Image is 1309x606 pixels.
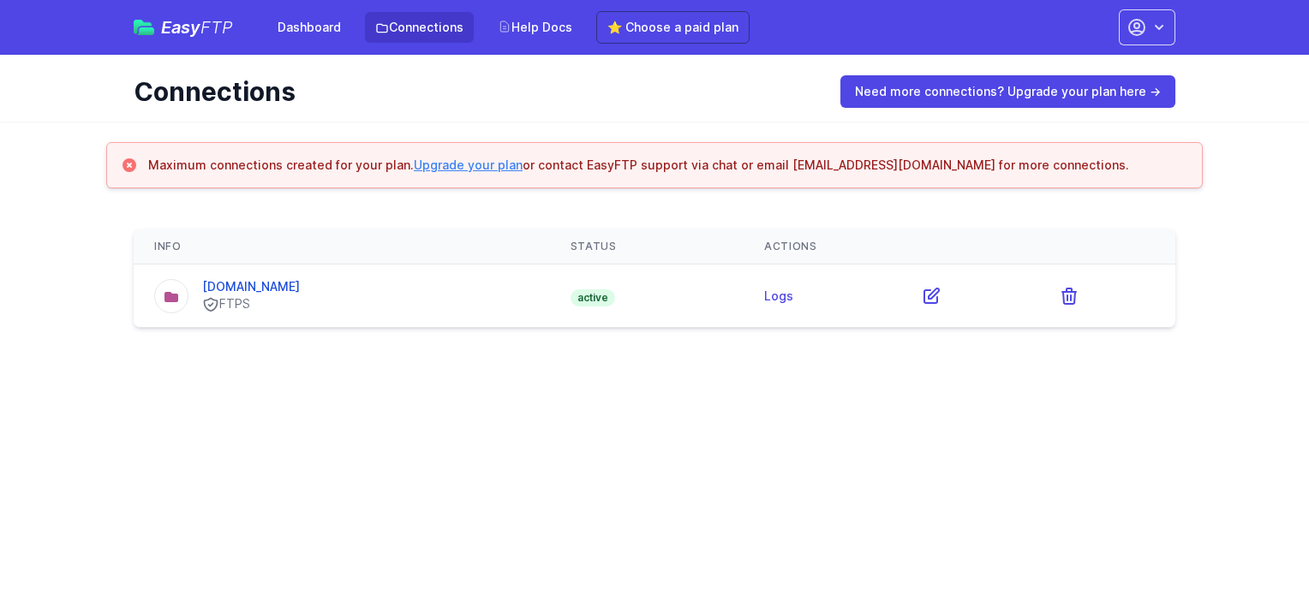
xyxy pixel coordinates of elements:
span: FTP [200,17,233,38]
th: Status [550,229,744,264]
div: FTPS [202,295,300,313]
span: Easy [161,19,233,36]
a: Logs [764,288,793,303]
h1: Connections [134,76,816,107]
th: Actions [744,229,1175,264]
a: [DOMAIN_NAME] [202,279,300,294]
h3: Maximum connections created for your plan. or contact EasyFTP support via chat or email [EMAIL_AD... [148,157,1129,174]
a: Dashboard [267,12,351,43]
img: easyftp_logo.png [134,20,154,35]
a: ⭐ Choose a paid plan [596,11,750,44]
a: Connections [365,12,474,43]
a: Upgrade your plan [414,157,523,172]
th: Info [134,229,550,264]
a: EasyFTP [134,19,233,36]
a: Help Docs [487,12,583,43]
span: active [571,289,615,306]
a: Need more connections? Upgrade your plan here → [840,75,1175,108]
